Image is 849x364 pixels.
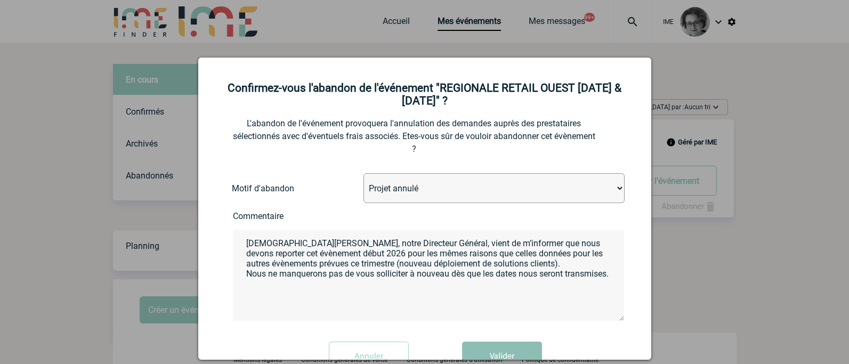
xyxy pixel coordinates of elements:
label: Motif d'abandon [232,183,314,193]
h2: Confirmez-vous l'abandon de l'événement "REGIONALE RETAIL OUEST [DATE] & [DATE]" ? [212,82,638,107]
p: L'abandon de l'événement provoquera l'annulation des demandes auprès des prestataires sélectionné... [233,117,595,156]
label: Commentaire [233,211,318,221]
